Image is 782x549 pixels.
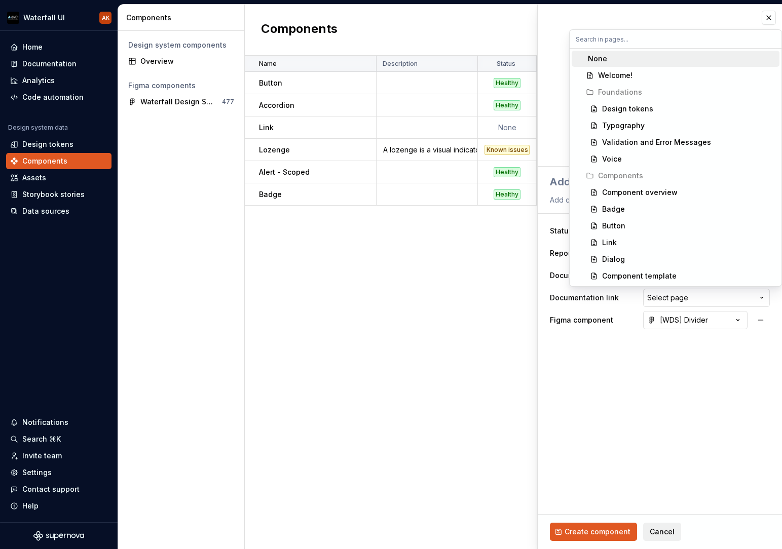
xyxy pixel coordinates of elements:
div: Design tokens [602,104,653,114]
div: Foundations [598,87,642,97]
div: None [588,54,607,64]
div: Search in pages... [570,49,781,286]
input: Search in pages... [570,30,781,48]
div: Welcome! [598,70,632,81]
div: Validation and Error Messages [602,137,711,147]
div: Dialog [602,254,625,264]
div: Component template [602,271,677,281]
div: Components [598,171,643,181]
div: Component overview [602,187,678,198]
div: Button [602,221,625,231]
div: Typography [602,121,645,131]
div: Badge [602,204,625,214]
div: Link [602,238,617,248]
div: Voice [602,154,622,164]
